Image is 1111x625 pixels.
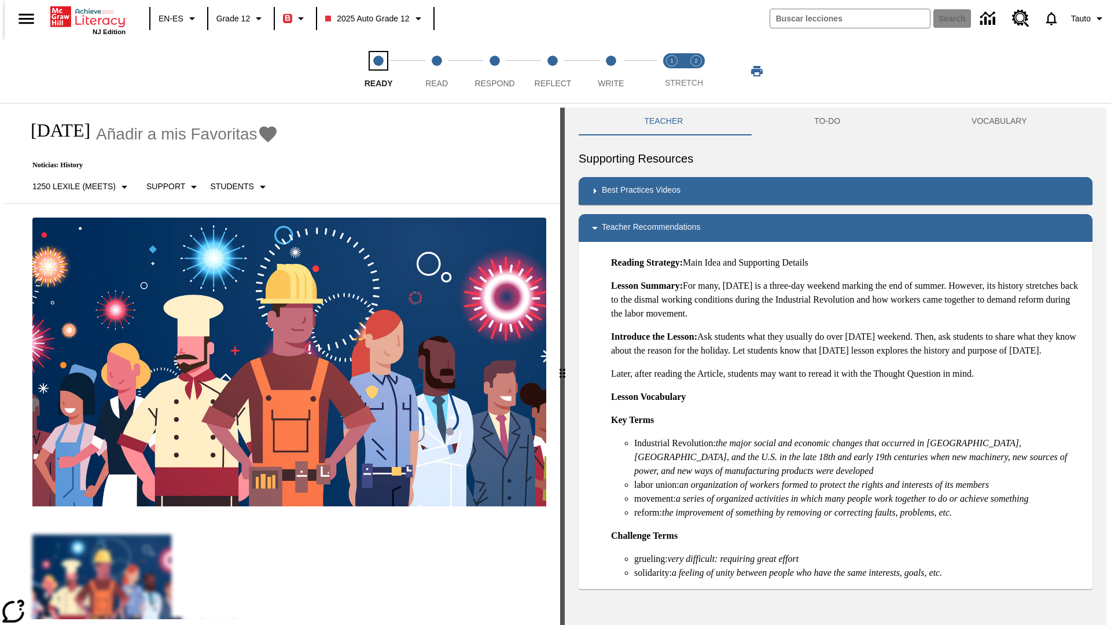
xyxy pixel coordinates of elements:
span: 2025 Auto Grade 12 [325,13,409,25]
button: Tipo de apoyo, Support [142,177,205,197]
li: Industrial Revolution: [634,436,1083,478]
button: Language: EN-ES, Selecciona un idioma [154,8,204,29]
strong: Lesson Vocabulary [611,392,686,402]
em: an organization of workers formed to protect the rights and interests of its members [679,480,989,490]
p: Teacher Recommendations [602,221,700,235]
button: VOCABULARY [906,108,1092,135]
strong: Challenge Terms [611,531,678,541]
li: movement: [634,492,1083,506]
span: Respond [474,79,514,88]
button: Seleccione Lexile, 1250 Lexile (Meets) [28,177,136,197]
div: Pulsa la tecla de intro o la barra espaciadora y luego presiona las flechas de derecha e izquierd... [560,108,565,625]
button: TO-DO [749,108,906,135]
li: solidarity: [634,566,1083,580]
div: Teacher Recommendations [579,214,1092,242]
div: Best Practices Videos [579,177,1092,205]
a: Centro de recursos, Se abrirá en una pestaña nueva. [1005,3,1036,34]
li: labor union: [634,478,1083,492]
a: Centro de información [973,3,1005,35]
button: Respond step 3 of 5 [461,39,528,103]
span: Write [598,79,624,88]
button: Stretch Read step 1 of 2 [655,39,689,103]
strong: Lesson Summary: [611,281,683,291]
em: very difficult: requiring great effort [668,554,799,564]
em: a feeling of unity between people who have the same interests, goals, etc. [672,568,942,578]
span: Read [425,79,448,88]
span: Grade 12 [216,13,250,25]
strong: Introduce the Lesson: [611,332,697,341]
text: 1 [670,58,673,64]
div: Portada [50,4,126,35]
em: the major social and economic changes that occurred in [GEOGRAPHIC_DATA], [GEOGRAPHIC_DATA], and ... [634,438,1067,476]
span: B [285,11,290,25]
button: Reflect step 4 of 5 [519,39,586,103]
li: reform: [634,506,1083,520]
button: Class: 2025 Auto Grade 12, Selecciona una clase [321,8,429,29]
em: a series of organized activities in which many people work together to do or achieve something [676,494,1029,503]
button: Añadir a mis Favoritas - Día del Trabajo [96,124,278,144]
p: Students [210,181,253,193]
span: Añadir a mis Favoritas [96,125,257,144]
p: 1250 Lexile (Meets) [32,181,116,193]
button: Teacher [579,108,749,135]
div: activity [565,108,1106,625]
button: Abrir el menú lateral [9,2,43,36]
input: search field [770,9,930,28]
span: EN-ES [159,13,183,25]
li: grueling: [634,552,1083,566]
div: reading [5,108,560,619]
strong: Reading Strategy: [611,258,683,267]
a: Notificaciones [1036,3,1066,34]
h1: [DATE] [19,120,90,141]
p: For many, [DATE] is a three-day weekend marking the end of summer. However, its history stretches... [611,279,1083,321]
text: 2 [694,58,697,64]
em: the improvement of something by removing or correcting faults, problems, etc. [662,508,952,517]
button: Imprimir [738,61,775,82]
p: Later, after reading the Article, students may want to reread it with the Thought Question in mind. [611,367,1083,381]
button: Boost El color de la clase es rojo. Cambiar el color de la clase. [278,8,312,29]
button: Read step 2 of 5 [403,39,470,103]
button: Grado: Grade 12, Elige un grado [212,8,270,29]
p: Main Idea and Supporting Details [611,256,1083,270]
strong: Key Terms [611,415,654,425]
button: Perfil/Configuración [1066,8,1111,29]
button: Stretch Respond step 2 of 2 [679,39,713,103]
div: Instructional Panel Tabs [579,108,1092,135]
span: Tauto [1071,13,1091,25]
span: NJ Edition [93,28,126,35]
button: Write step 5 of 5 [577,39,645,103]
p: Ask students what they usually do over [DATE] weekend. Then, ask students to share what they know... [611,330,1083,358]
img: A banner with a blue background shows an illustrated row of diverse men and women dressed in clot... [32,218,546,507]
p: Noticias: History [19,161,278,170]
p: Support [146,181,185,193]
button: Ready step 1 of 5 [345,39,412,103]
span: Ready [365,79,393,88]
span: STRETCH [665,78,703,87]
span: Reflect [535,79,572,88]
p: Best Practices Videos [602,184,680,198]
h6: Supporting Resources [579,149,1092,168]
button: Seleccionar estudiante [205,177,274,197]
